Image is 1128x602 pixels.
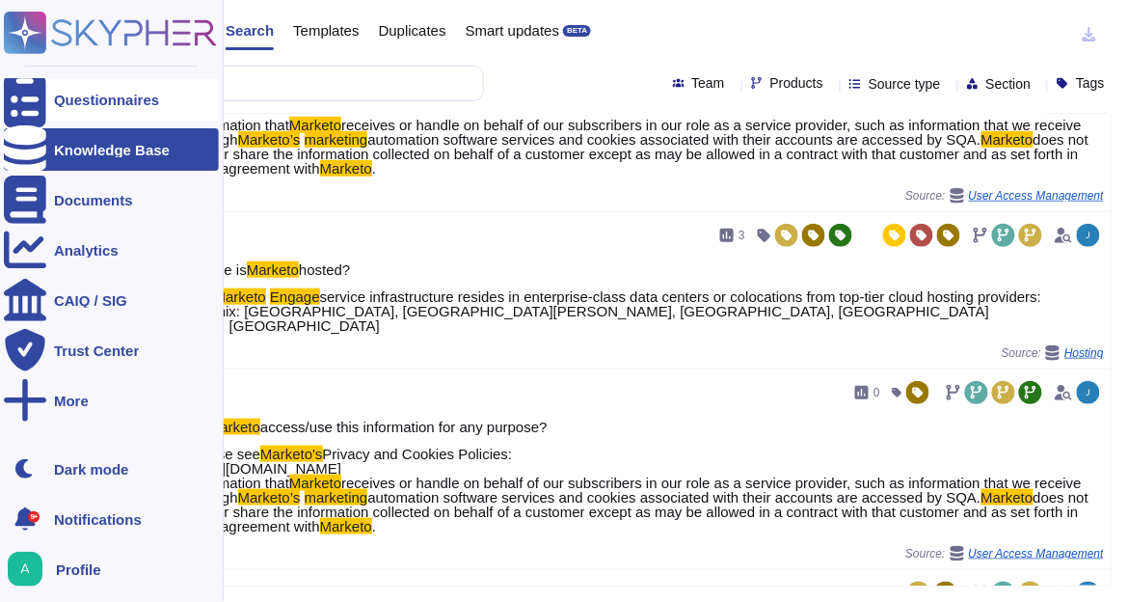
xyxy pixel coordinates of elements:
[54,343,139,358] div: Trust Center
[54,293,127,308] div: CAIQ / SIG
[770,76,823,90] span: Products
[563,25,591,37] div: BETA
[379,23,446,38] span: Duplicates
[189,117,1082,148] span: receives or handle on behalf of our subscribers in our role as a service provider, such as inform...
[869,77,941,91] span: Source type
[54,512,142,527] span: Notifications
[739,230,745,241] span: 3
[54,193,133,207] div: Documents
[305,131,368,148] mark: marketing
[4,548,56,590] button: user
[56,562,101,577] span: Profile
[54,394,89,408] div: More
[1077,224,1100,247] img: user
[4,229,219,271] a: Analytics
[76,67,464,100] input: Search a question or template...
[4,128,219,171] a: Knowledge Base
[189,489,1089,534] span: does not use or share the information collected on behalf of a customer except as may be allowed ...
[54,462,129,477] div: Dark mode
[189,446,260,462] span: Please see
[54,93,159,107] div: Questionnaires
[293,23,359,38] span: Templates
[986,77,1032,91] span: Section
[189,131,1089,177] span: does not use or share the information collected on behalf of a customer except as may be allowed ...
[305,489,368,506] mark: marketing
[8,552,42,587] img: user
[367,489,980,506] span: automation software services and cookies associated with their accounts are accessed by SQA.
[247,261,299,278] mark: Marketo
[981,131,1034,148] mark: Marketo
[189,475,1082,506] span: receives or handle on behalf of our subscribers in our role as a service provider, such as inform...
[320,160,372,177] mark: Marketo
[189,446,513,491] span: Privacy and Cookies Policies: [URL][DOMAIN_NAME] Information that
[289,117,341,133] mark: Marketo
[214,288,266,305] mark: Marketo
[260,419,548,435] span: access/use this information for any purpose?
[905,188,1104,204] span: Source:
[873,387,880,398] span: 0
[54,243,119,258] div: Analytics
[238,489,301,506] mark: Marketo’s
[367,131,980,148] span: automation software services and cookies associated with their accounts are accessed by SQA.
[54,143,170,157] div: Knowledge Base
[4,78,219,121] a: Questionnaires
[4,279,219,321] a: CAIQ / SIG
[189,288,1042,334] span: service infrastructure resides in enterprise-class data centers or colocations from top-tier clou...
[4,329,219,371] a: Trust Center
[372,160,376,177] span: .
[238,131,301,148] mark: Marketo’s
[208,419,260,435] mark: Marketo
[1064,347,1104,359] span: Hosting
[969,190,1104,202] span: User Access Management
[320,518,372,534] mark: Marketo
[289,475,341,491] mark: Marketo
[905,546,1104,561] span: Source:
[28,511,40,523] div: 9+
[4,178,219,221] a: Documents
[969,548,1104,560] span: User Access Management
[1076,76,1105,90] span: Tags
[260,446,323,462] mark: Marketo's
[981,489,1034,506] mark: Marketo
[372,518,376,534] span: .
[226,23,274,38] span: Search
[299,261,350,278] span: hosted?
[270,288,320,305] mark: Engage
[1077,381,1100,404] img: user
[1002,345,1104,361] span: Source:
[466,23,560,38] span: Smart updates
[692,76,725,90] span: Team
